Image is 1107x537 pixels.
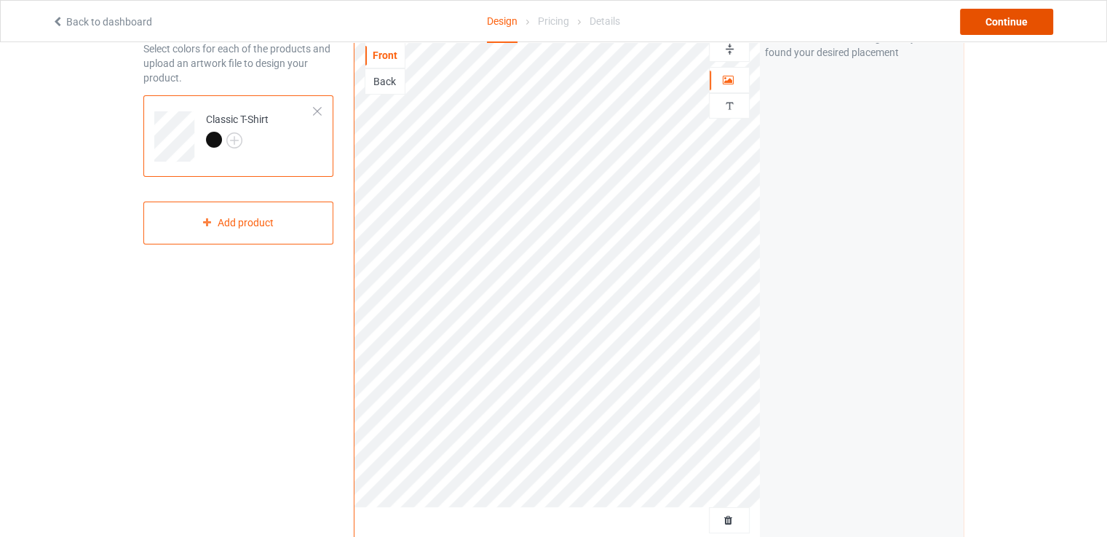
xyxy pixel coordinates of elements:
[487,1,517,43] div: Design
[143,202,333,244] div: Add product
[226,132,242,148] img: svg+xml;base64,PD94bWwgdmVyc2lvbj0iMS4wIiBlbmNvZGluZz0iVVRGLTgiPz4KPHN2ZyB3aWR0aD0iMjJweCIgaGVpZ2...
[365,74,405,89] div: Back
[365,48,405,63] div: Front
[590,1,620,41] div: Details
[206,112,269,147] div: Classic T-Shirt
[52,16,152,28] a: Back to dashboard
[765,31,958,60] div: Move and resize the design until you have found your desired placement
[143,95,333,177] div: Classic T-Shirt
[960,9,1053,35] div: Continue
[143,41,333,85] div: Select colors for each of the products and upload an artwork file to design your product.
[538,1,569,41] div: Pricing
[723,42,737,56] img: svg%3E%0A
[723,99,737,113] img: svg%3E%0A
